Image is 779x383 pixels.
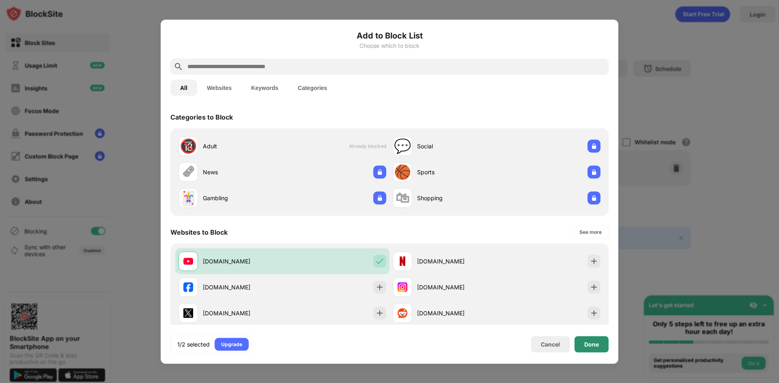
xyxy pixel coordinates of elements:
div: [DOMAIN_NAME] [203,257,282,265]
div: 🃏 [180,190,197,206]
div: Sports [417,168,497,176]
img: favicons [398,256,407,266]
div: News [203,168,282,176]
h6: Add to Block List [170,29,609,41]
div: Upgrade [221,340,242,348]
div: 1/2 selected [177,340,210,348]
div: See more [579,228,602,236]
button: Categories [288,79,337,96]
div: Websites to Block [170,228,228,236]
button: Keywords [241,79,288,96]
div: [DOMAIN_NAME] [203,283,282,291]
div: Shopping [417,194,497,202]
div: 🗞 [181,164,195,180]
div: [DOMAIN_NAME] [417,257,497,265]
div: Choose which to block [170,42,609,49]
div: [DOMAIN_NAME] [203,309,282,317]
div: [DOMAIN_NAME] [417,283,497,291]
div: Gambling [203,194,282,202]
span: Already blocked [349,143,386,149]
img: search.svg [174,62,183,71]
img: favicons [398,282,407,292]
img: favicons [183,282,193,292]
div: [DOMAIN_NAME] [417,309,497,317]
div: Categories to Block [170,113,233,121]
div: Cancel [541,341,560,348]
div: 🛍 [396,190,409,206]
button: Websites [197,79,241,96]
img: favicons [183,308,193,318]
img: favicons [398,308,407,318]
div: 🔞 [180,138,197,154]
div: 💬 [394,138,411,154]
button: All [170,79,197,96]
div: 🏀 [394,164,411,180]
div: Done [584,341,599,347]
div: Adult [203,142,282,150]
div: Social [417,142,497,150]
img: favicons [183,256,193,266]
